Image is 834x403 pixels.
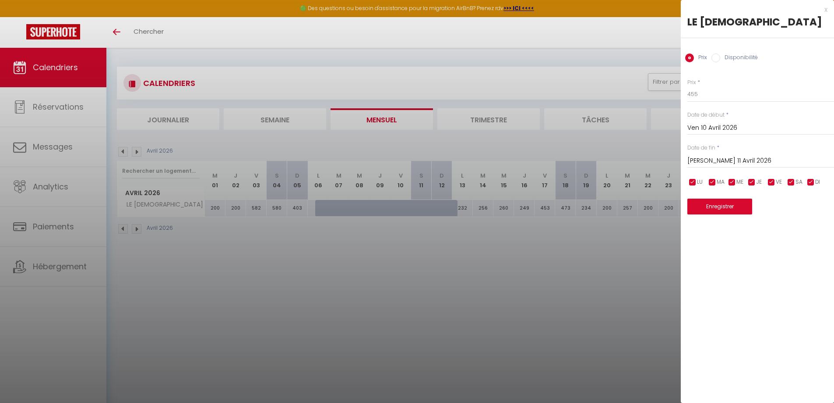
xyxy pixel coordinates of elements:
label: Date de début [687,111,725,119]
span: VE [776,178,782,186]
label: Prix [687,78,696,87]
span: LU [697,178,703,186]
span: JE [756,178,762,186]
span: SA [795,178,802,186]
span: ME [736,178,743,186]
button: Enregistrer [687,199,752,214]
label: Disponibilité [720,53,758,63]
div: LE [DEMOGRAPHIC_DATA] [687,15,827,29]
div: x [681,4,827,15]
label: Prix [694,53,707,63]
span: MA [717,178,725,186]
span: DI [815,178,820,186]
label: Date de fin [687,144,715,152]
